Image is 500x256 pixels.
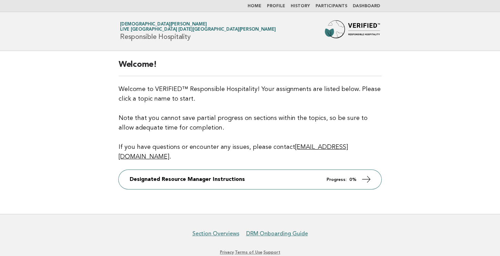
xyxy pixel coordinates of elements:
[120,28,276,32] span: Live [GEOGRAPHIC_DATA] [DATE][GEOGRAPHIC_DATA][PERSON_NAME]
[327,177,347,182] em: Progress:
[246,230,308,237] a: DRM Onboarding Guide
[235,250,262,255] a: Terms of Use
[349,177,357,182] strong: 0%
[39,249,461,255] p: · ·
[267,4,285,8] a: Profile
[248,4,261,8] a: Home
[316,4,347,8] a: Participants
[119,170,381,189] a: Designated Resource Manager Instructions Progress: 0%
[220,250,234,255] a: Privacy
[325,20,380,42] img: Forbes Travel Guide
[119,84,381,162] p: Welcome to VERIFIED™ Responsible Hospitality! Your assignments are listed below. Please click a t...
[120,22,276,32] a: [DEMOGRAPHIC_DATA][PERSON_NAME]Live [GEOGRAPHIC_DATA] [DATE][GEOGRAPHIC_DATA][PERSON_NAME]
[353,4,380,8] a: Dashboard
[120,22,276,40] h1: Responsible Hospitality
[192,230,239,237] a: Section Overviews
[291,4,310,8] a: History
[263,250,280,255] a: Support
[119,59,381,76] h2: Welcome!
